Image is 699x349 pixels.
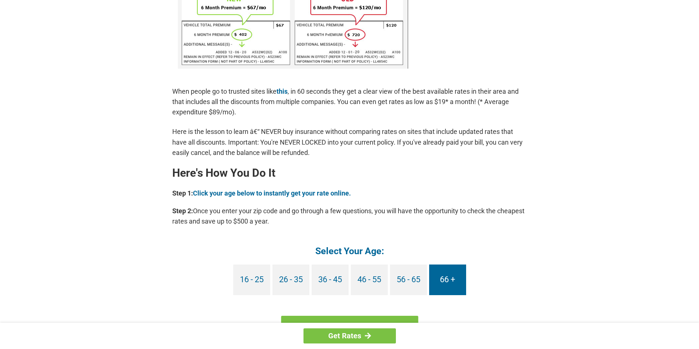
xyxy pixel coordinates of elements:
a: 56 - 65 [390,265,427,295]
a: 66 + [429,265,466,295]
a: 36 - 45 [312,265,349,295]
a: Click your age below to instantly get your rate online. [193,189,351,197]
b: Step 1: [172,189,193,197]
a: 26 - 35 [272,265,309,295]
p: When people go to trusted sites like , in 60 seconds they get a clear view of the best available ... [172,86,527,117]
p: Once you enter your zip code and go through a few questions, you will have the opportunity to che... [172,206,527,227]
a: Get Rates [303,328,396,343]
a: 16 - 25 [233,265,270,295]
a: this [276,87,288,95]
p: Here is the lesson to learn â€“ NEVER buy insurance without comparing rates on sites that include... [172,127,527,158]
h2: Here's How You Do It [172,167,527,179]
a: Find My Rate - Enter Zip Code [281,316,418,337]
b: Step 2: [172,207,193,215]
a: 46 - 55 [351,265,388,295]
h4: Select Your Age: [172,245,527,257]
